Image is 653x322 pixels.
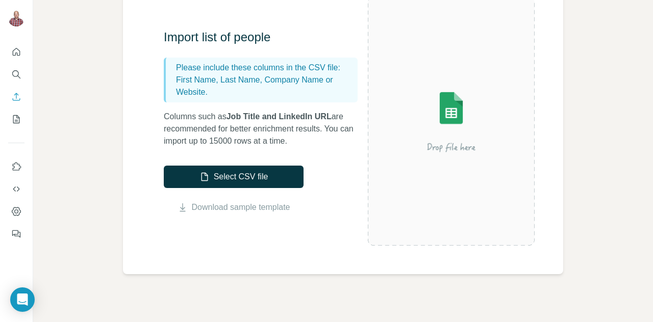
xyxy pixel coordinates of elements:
a: Download sample template [192,201,290,213]
div: Open Intercom Messenger [10,287,35,312]
button: Download sample template [164,201,304,213]
button: Quick start [8,43,24,61]
p: Please include these columns in the CSV file: [176,62,354,74]
button: Feedback [8,225,24,243]
span: Job Title and LinkedIn URL [227,112,332,121]
button: My lists [8,110,24,128]
p: First Name, Last Name, Company Name or Website. [176,74,354,98]
button: Select CSV file [164,166,304,188]
button: Dashboard [8,202,24,221]
img: Avatar [8,10,24,26]
p: Columns such as are recommended for better enrichment results. You can import up to 15000 rows at... [164,111,368,147]
h3: Import list of people [164,29,368,45]
button: Use Surfe on LinkedIn [8,157,24,176]
button: Search [8,65,24,84]
img: Surfe Illustration - Drop file here or select below [368,66,535,177]
button: Use Surfe API [8,180,24,198]
button: Enrich CSV [8,88,24,106]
